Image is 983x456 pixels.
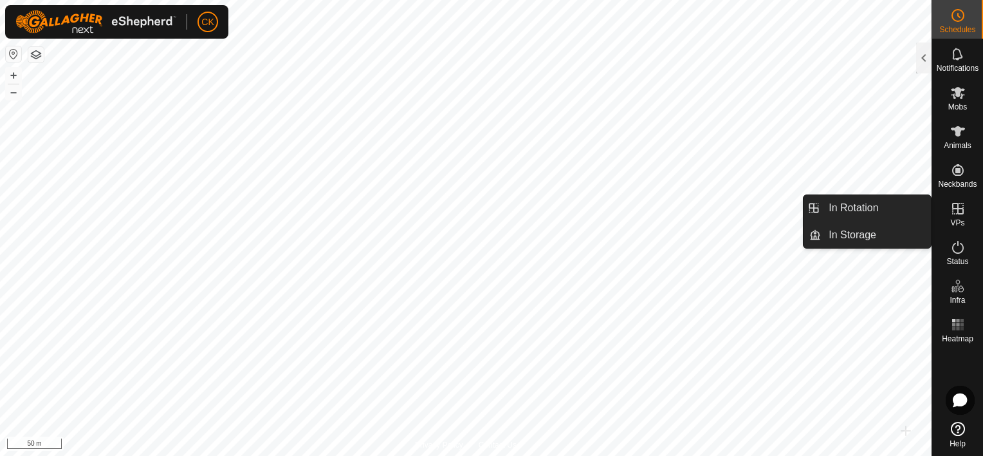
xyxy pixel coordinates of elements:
[15,10,176,33] img: Gallagher Logo
[6,46,21,62] button: Reset Map
[804,222,931,248] li: In Storage
[6,68,21,83] button: +
[942,335,973,343] span: Heatmap
[829,200,878,216] span: In Rotation
[950,296,965,304] span: Infra
[938,180,977,188] span: Neckbands
[821,195,931,221] a: In Rotation
[948,103,967,111] span: Mobs
[6,84,21,100] button: –
[201,15,214,29] span: CK
[804,195,931,221] li: In Rotation
[415,439,463,451] a: Privacy Policy
[950,440,966,448] span: Help
[479,439,517,451] a: Contact Us
[939,26,975,33] span: Schedules
[944,142,971,149] span: Animals
[946,258,968,265] span: Status
[950,219,964,227] span: VPs
[821,222,931,248] a: In Storage
[937,64,978,72] span: Notifications
[829,227,876,243] span: In Storage
[28,47,44,62] button: Map Layers
[932,417,983,453] a: Help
